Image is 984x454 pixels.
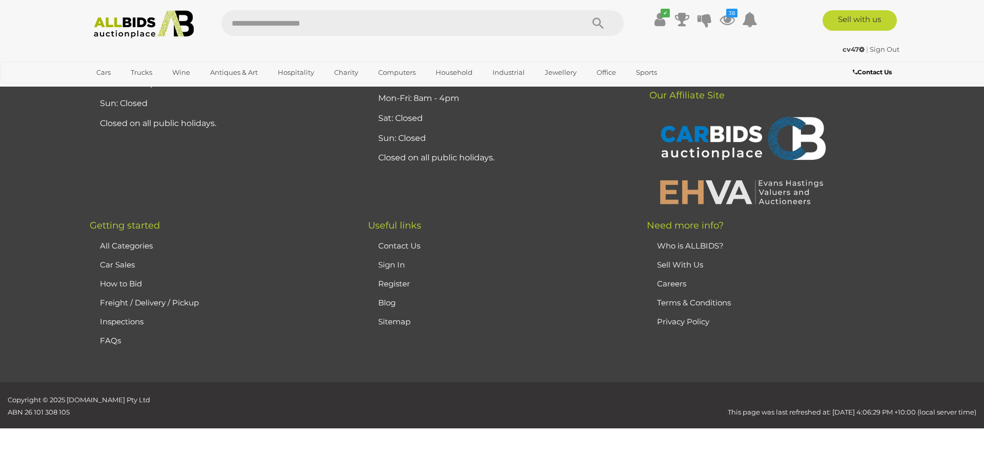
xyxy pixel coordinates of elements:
a: Jewellery [538,64,583,81]
a: How to Bid [100,279,142,288]
a: ✔ [652,10,667,29]
li: Sun: Closed [97,94,342,114]
a: Blog [378,298,396,307]
i: 38 [726,9,737,17]
a: Contact Us [378,241,420,251]
img: EHVA | Evans Hastings Valuers and Auctioneers [654,178,829,205]
span: | [866,45,868,53]
a: Privacy Policy [657,317,709,326]
span: Useful links [368,220,421,231]
a: Trucks [124,64,159,81]
a: Register [378,279,410,288]
a: Industrial [486,64,531,81]
strong: cv47 [843,45,865,53]
a: Wine [166,64,197,81]
img: Allbids.com.au [88,10,199,38]
a: Contact Us [853,67,894,78]
li: Sun: Closed [376,129,621,149]
div: This page was last refreshed at: [DATE] 4:06:29 PM +10:00 (local server time) [246,394,984,418]
a: Office [590,64,623,81]
a: Antiques & Art [203,64,264,81]
b: Contact Us [853,68,892,76]
a: Computers [372,64,422,81]
a: All Categories [100,241,153,251]
a: Sign Out [870,45,899,53]
a: cv47 [843,45,866,53]
a: 38 [720,10,735,29]
a: Terms & Conditions [657,298,731,307]
span: Need more info? [647,220,724,231]
a: Car Sales [100,260,135,270]
a: Household [429,64,479,81]
a: Sell with us [823,10,897,31]
a: Hospitality [271,64,321,81]
i: ✔ [661,9,670,17]
a: FAQs [100,336,121,345]
a: Freight / Delivery / Pickup [100,298,199,307]
a: Sell With Us [657,260,703,270]
a: Sitemap [378,317,411,326]
li: Closed on all public holidays. [97,114,342,134]
a: [GEOGRAPHIC_DATA] [90,81,176,98]
a: Charity [327,64,365,81]
a: Cars [90,64,117,81]
span: Our Affiliate Site [647,74,725,101]
a: Careers [657,279,686,288]
li: Mon-Fri: 8am - 4pm [376,89,621,109]
a: Sports [629,64,664,81]
li: Sat: Closed [376,109,621,129]
span: Getting started [90,220,160,231]
a: Inspections [100,317,143,326]
a: Sign In [378,260,405,270]
img: CARBIDS Auctionplace [654,106,829,174]
li: Closed on all public holidays. [376,148,621,168]
button: Search [572,10,624,36]
a: Who is ALLBIDS? [657,241,724,251]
